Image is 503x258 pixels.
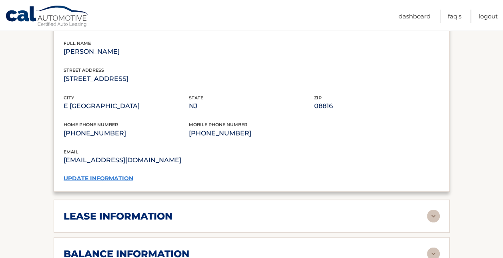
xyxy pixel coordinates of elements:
p: E [GEOGRAPHIC_DATA] [64,100,189,111]
a: update information [64,174,133,181]
p: [PERSON_NAME] [64,46,189,57]
span: street address [64,67,104,73]
h2: lease information [64,210,172,222]
img: accordion-rest.svg [427,210,440,222]
a: Logout [479,10,498,23]
span: full name [64,40,91,46]
a: Dashboard [399,10,431,23]
p: [PHONE_NUMBER] [189,127,314,139]
a: FAQ's [448,10,461,23]
span: zip [314,95,322,100]
span: city [64,95,74,100]
p: NJ [189,100,314,111]
span: mobile phone number [189,121,247,127]
p: [PHONE_NUMBER] [64,127,189,139]
p: [EMAIL_ADDRESS][DOMAIN_NAME] [64,154,252,165]
span: email [64,149,78,154]
a: Cal Automotive [5,5,89,28]
span: state [189,95,203,100]
p: [STREET_ADDRESS] [64,73,189,85]
p: 08816 [314,100,439,111]
span: home phone number [64,121,118,127]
